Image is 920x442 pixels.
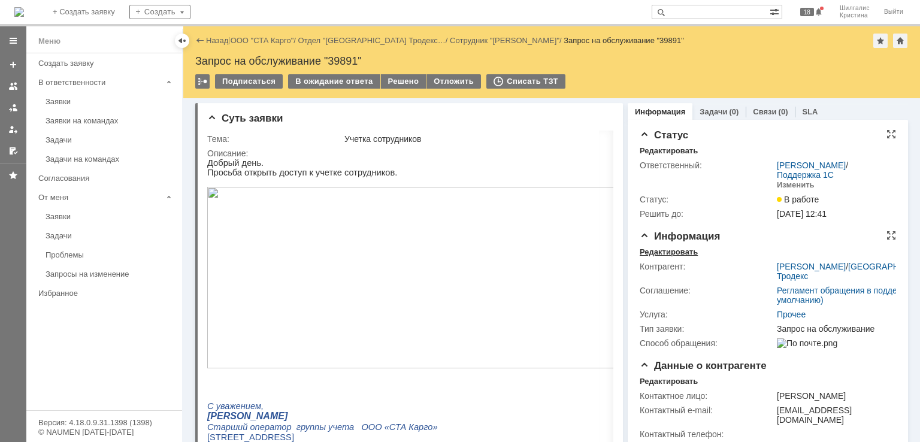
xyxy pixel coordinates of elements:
[777,391,891,401] div: [PERSON_NAME]
[41,226,180,245] a: Задачи
[777,338,837,348] img: По почте.png
[640,209,774,219] div: Решить до:
[152,284,186,294] span: 7797456
[640,129,688,141] span: Статус
[840,12,870,19] span: Кристина
[640,310,774,319] div: Услуга:
[4,120,23,139] a: Мои заявки
[14,7,24,17] a: Перейти на домашнюю страницу
[195,74,210,89] div: Работа с массовостью
[840,5,870,12] span: Шилгалис
[893,34,907,48] div: Сделать домашней страницей
[753,107,776,116] a: Связи
[4,141,23,161] a: Мои согласования
[207,134,342,144] div: Тема:
[207,149,627,158] div: Описание:
[46,270,175,278] div: Запросы на изменение
[38,193,162,202] div: От меня
[640,324,774,334] div: Тип заявки:
[38,34,60,49] div: Меню
[46,231,175,240] div: Задачи
[298,36,450,45] div: /
[195,55,908,67] div: Запрос на обслуживание "39891"
[38,78,162,87] div: В ответственности
[175,34,189,48] div: Скрыть меню
[46,97,175,106] div: Заявки
[450,36,559,45] a: Сотрудник "[PERSON_NAME]"
[41,150,180,168] a: Задачи на командах
[770,5,782,17] span: Расширенный поиск
[777,180,815,190] div: Изменить
[231,36,298,45] div: /
[640,247,698,257] div: Редактировать
[129,5,190,19] div: Создать
[640,262,774,271] div: Контрагент:
[450,36,564,45] div: /
[777,405,891,425] div: [EMAIL_ADDRESS][DOMAIN_NAME]
[41,111,180,130] a: Заявки на командах
[38,289,162,298] div: Избранное
[640,146,698,156] div: Редактировать
[116,284,149,294] span: +7 (812)
[886,231,896,240] div: На всю страницу
[41,92,180,111] a: Заявки
[777,209,827,219] span: [DATE] 12:41
[700,107,727,116] a: Задачи
[34,54,180,72] a: Создать заявку
[640,338,774,348] div: Способ обращения:
[4,55,23,74] a: Создать заявку
[729,107,739,116] div: (0)
[207,113,283,124] span: Суть заявки
[873,34,888,48] div: Добавить в избранное
[779,107,788,116] div: (0)
[41,207,180,226] a: Заявки
[14,7,24,17] img: logo
[206,36,228,45] a: Назад
[228,35,230,44] div: |
[46,212,175,221] div: Заявки
[802,107,818,116] a: SLA
[564,36,684,45] div: Запрос на обслуживание "39891"
[640,286,774,295] div: Соглашение:
[886,129,896,139] div: На всю страницу
[640,195,774,204] div: Статус:
[777,310,806,319] a: Прочее
[800,8,814,16] span: 18
[777,195,819,204] span: В работе
[777,170,834,180] a: Поддержка 1С
[46,155,175,164] div: Задачи на командах
[635,107,685,116] a: Информация
[640,231,720,242] span: Информация
[41,131,180,149] a: Задачи
[46,135,175,144] div: Задачи
[4,77,23,96] a: Заявки на командах
[777,161,891,180] div: /
[640,360,767,371] span: Данные о контрагенте
[298,36,446,45] a: Отдел "[GEOGRAPHIC_DATA] Тродекс…
[46,250,175,259] div: Проблемы
[344,134,624,144] div: Учетка сотрудников
[777,262,846,271] a: [PERSON_NAME]
[46,116,175,125] div: Заявки на командах
[640,377,698,386] div: Редактировать
[231,36,294,45] a: ООО "СТА Карго"
[34,169,180,187] a: Согласования
[38,419,170,426] div: Версия: 4.18.0.9.31.1398 (1398)
[640,391,774,401] div: Контактное лицо:
[777,161,846,170] a: [PERSON_NAME]
[41,265,180,283] a: Запросы на изменение
[38,59,175,68] div: Создать заявку
[640,429,774,439] div: Контактный телефон:
[38,428,170,436] div: © NAUMEN [DATE]-[DATE]
[640,405,774,415] div: Контактный e-mail:
[41,246,180,264] a: Проблемы
[38,174,175,183] div: Согласования
[640,161,774,170] div: Ответственный:
[4,98,23,117] a: Заявки в моей ответственности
